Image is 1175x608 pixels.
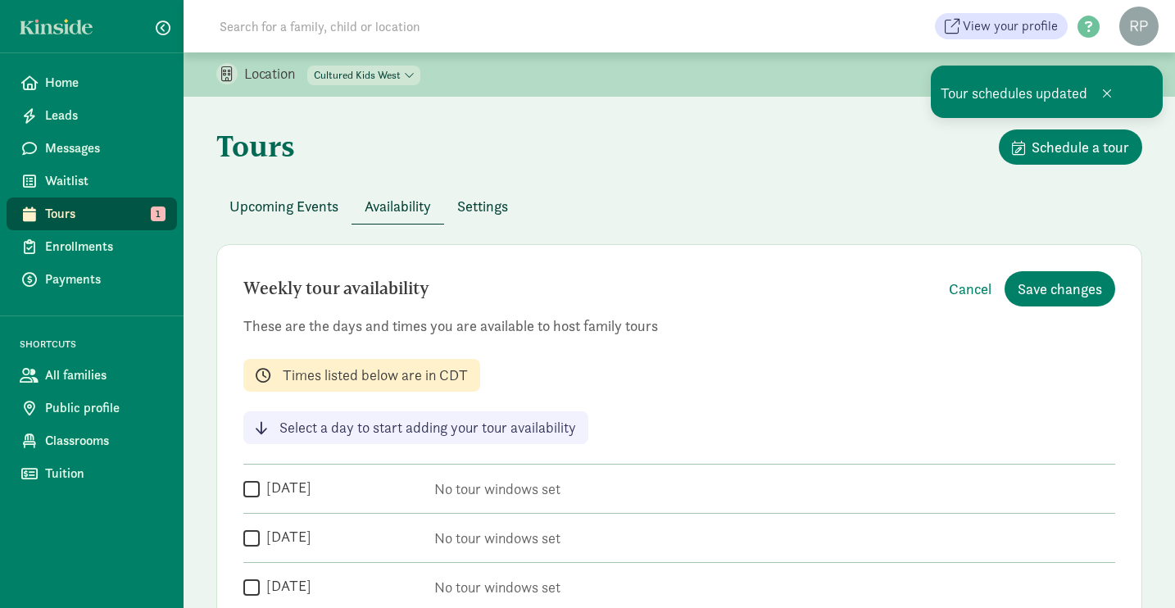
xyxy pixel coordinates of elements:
a: Payments [7,263,177,296]
p: Location [244,64,307,84]
span: Tours [45,204,164,224]
button: Availability [352,188,444,224]
span: Public profile [45,398,164,418]
p: Select a day to start adding your tour availability [279,418,576,438]
h2: Weekly tour availability [243,271,429,306]
a: All families [7,359,177,392]
a: View your profile [935,13,1068,39]
p: No tour windows set [434,479,1115,499]
span: View your profile [963,16,1058,36]
a: Public profile [7,392,177,424]
a: Waitlist [7,165,177,197]
span: 1 [151,206,166,221]
label: [DATE] [260,576,311,596]
label: [DATE] [260,478,311,497]
a: Leads [7,99,177,132]
a: Home [7,66,177,99]
span: Tuition [45,464,164,483]
div: Tour schedules updated [931,66,1163,118]
span: Save changes [1018,278,1102,300]
p: Times listed below are in CDT [283,365,468,385]
span: Payments [45,270,164,289]
p: No tour windows set [434,529,1115,548]
button: Settings [444,188,521,224]
label: [DATE] [260,527,311,547]
span: All families [45,365,164,385]
span: Settings [457,195,508,217]
a: Classrooms [7,424,177,457]
h1: Tours [216,129,295,162]
span: Schedule a tour [1032,136,1129,158]
span: Messages [45,138,164,158]
span: Classrooms [45,431,164,451]
a: Messages [7,132,177,165]
a: Tuition [7,457,177,490]
span: Upcoming Events [229,195,338,217]
button: Upcoming Events [216,188,352,224]
a: Tours 1 [7,197,177,230]
input: Search for a family, child or location [210,10,669,43]
span: Enrollments [45,237,164,256]
p: These are the days and times you are available to host family tours [243,316,1115,336]
span: Home [45,73,164,93]
button: Save changes [1005,271,1115,306]
button: Schedule a tour [999,129,1142,165]
button: Cancel [936,271,1005,306]
span: Waitlist [45,171,164,191]
span: Leads [45,106,164,125]
p: No tour windows set [434,578,1115,597]
a: Enrollments [7,230,177,263]
span: Cancel [949,278,991,300]
span: Availability [365,195,431,217]
iframe: Chat Widget [1093,529,1175,608]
